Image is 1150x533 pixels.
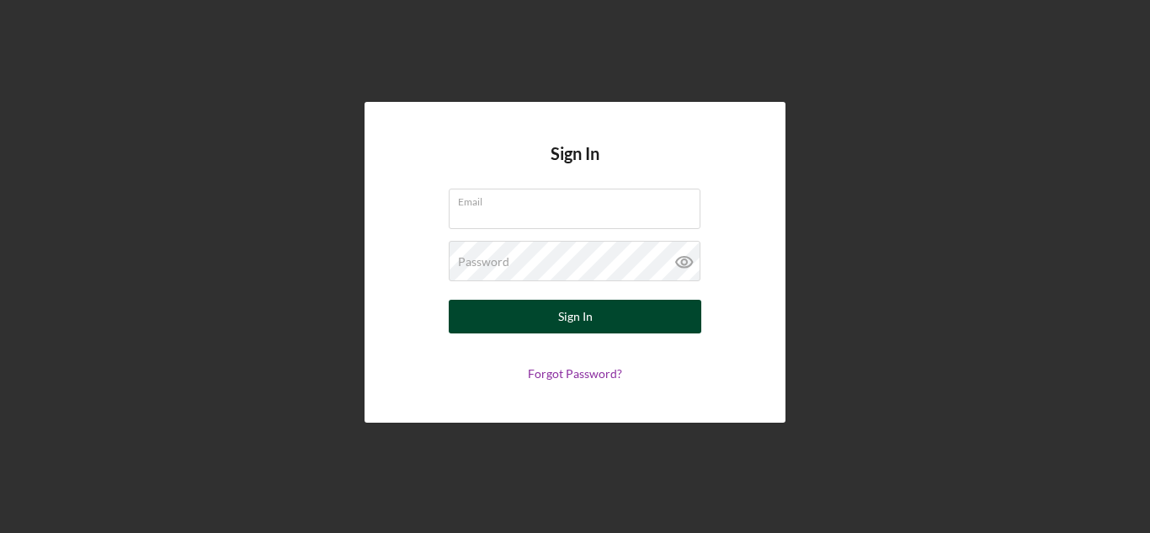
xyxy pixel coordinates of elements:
[458,255,509,269] label: Password
[458,189,700,208] label: Email
[551,144,599,189] h4: Sign In
[449,300,701,333] button: Sign In
[558,300,593,333] div: Sign In
[528,366,622,381] a: Forgot Password?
